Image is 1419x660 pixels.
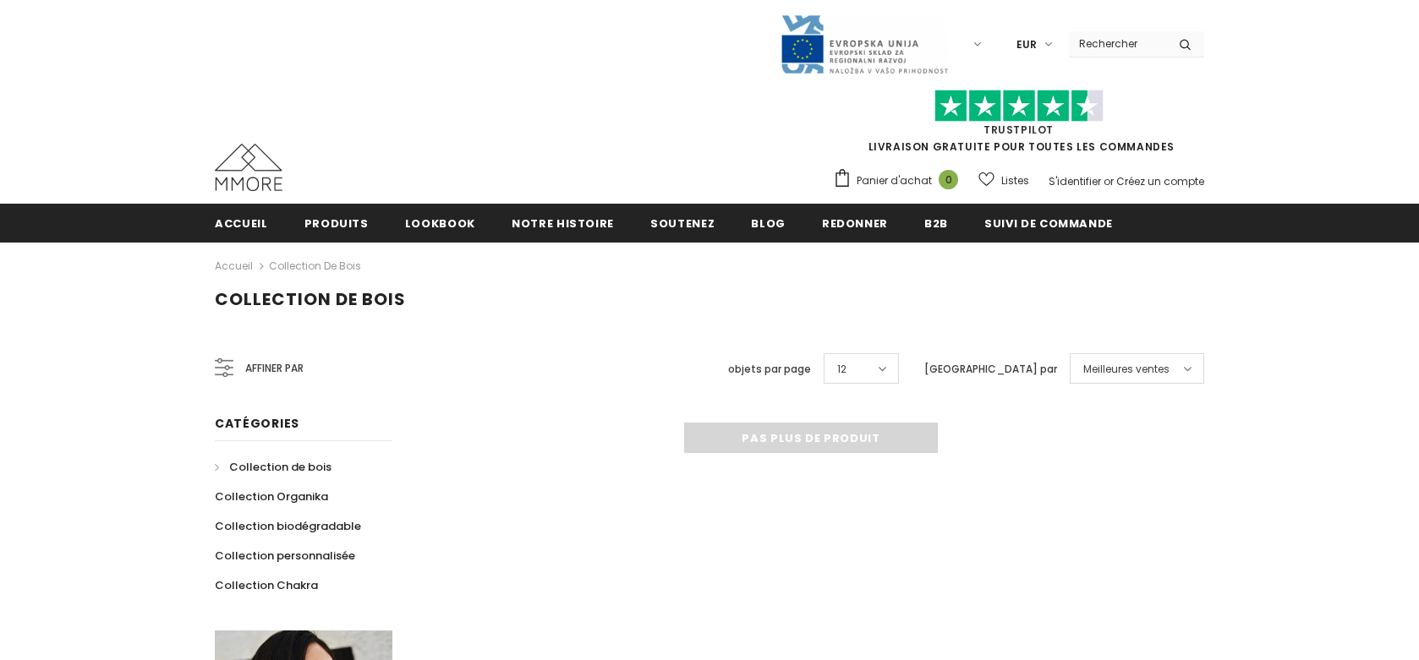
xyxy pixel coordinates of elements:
[215,415,299,432] span: Catégories
[728,361,811,378] label: objets par page
[833,168,967,194] a: Panier d'achat 0
[650,204,715,242] a: soutenez
[215,541,355,570] a: Collection personnalisée
[984,215,1113,232] span: Suivi de commande
[934,90,1104,123] img: Faites confiance aux étoiles pilotes
[215,215,268,232] span: Accueil
[215,488,328,505] span: Collection Organika
[405,204,475,242] a: Lookbook
[229,459,331,475] span: Collection de bois
[215,452,331,482] a: Collection de bois
[215,511,361,541] a: Collection biodégradable
[1083,361,1170,378] span: Meilleures ventes
[984,204,1113,242] a: Suivi de commande
[215,548,355,564] span: Collection personnalisée
[978,166,1029,195] a: Listes
[822,204,888,242] a: Redonner
[512,204,614,242] a: Notre histoire
[983,123,1054,137] a: TrustPilot
[822,215,888,232] span: Redonner
[215,482,328,511] a: Collection Organika
[215,256,253,276] a: Accueil
[304,204,369,242] a: Produits
[215,204,268,242] a: Accueil
[215,518,361,534] span: Collection biodégradable
[215,144,282,191] img: Cas MMORE
[857,172,932,189] span: Panier d'achat
[751,215,786,232] span: Blog
[304,215,369,232] span: Produits
[1049,174,1101,188] a: S'identifier
[751,204,786,242] a: Blog
[924,204,948,242] a: B2B
[924,361,1057,378] label: [GEOGRAPHIC_DATA] par
[837,361,846,378] span: 12
[939,170,958,189] span: 0
[780,36,949,51] a: Javni Razpis
[650,215,715,232] span: soutenez
[245,359,304,378] span: Affiner par
[215,570,318,600] a: Collection Chakra
[1069,31,1166,56] input: Search Site
[269,259,361,273] a: Collection de bois
[1104,174,1114,188] span: or
[215,577,318,593] span: Collection Chakra
[405,215,475,232] span: Lookbook
[924,215,948,232] span: B2B
[1016,36,1037,53] span: EUR
[780,14,949,75] img: Javni Razpis
[1001,172,1029,189] span: Listes
[833,97,1204,154] span: LIVRAISON GRATUITE POUR TOUTES LES COMMANDES
[215,287,406,311] span: Collection de bois
[512,215,614,232] span: Notre histoire
[1116,174,1204,188] a: Créez un compte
